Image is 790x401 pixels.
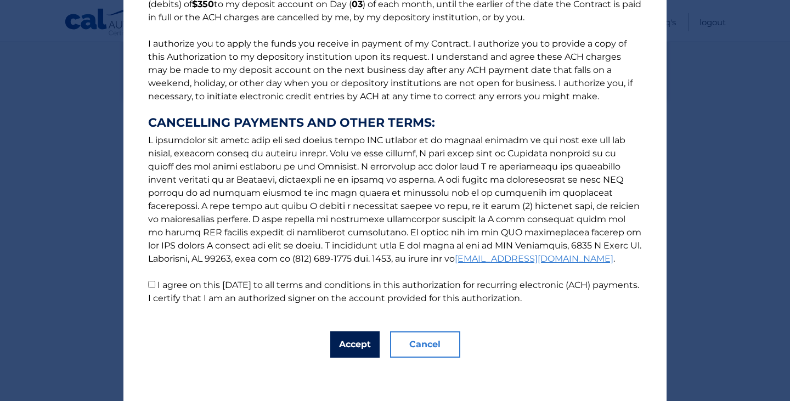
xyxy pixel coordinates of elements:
button: Cancel [390,331,460,358]
a: [EMAIL_ADDRESS][DOMAIN_NAME] [455,253,613,264]
label: I agree on this [DATE] to all terms and conditions in this authorization for recurring electronic... [148,280,639,303]
strong: CANCELLING PAYMENTS AND OTHER TERMS: [148,116,642,129]
button: Accept [330,331,380,358]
